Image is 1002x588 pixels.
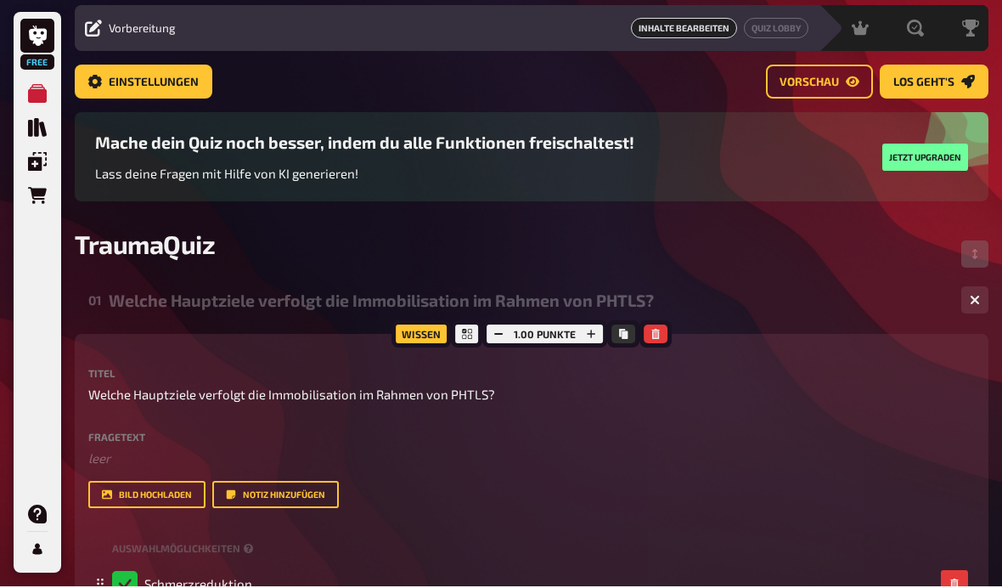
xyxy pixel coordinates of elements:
div: Welche Hauptziele verfolgt die Immobilisation im Rahmen von PHTLS? [109,292,948,312]
button: Notiz hinzufügen [212,483,339,510]
button: Einstellungen [75,66,212,100]
h3: Mache dein Quiz noch besser, indem du alle Funktionen freischaltest! [95,134,634,154]
button: Quiz Lobby [744,20,808,40]
span: Lass deine Fragen mit Hilfe von KI generieren! [95,167,358,183]
div: Wissen [391,322,451,349]
button: Kopieren [611,326,635,345]
a: Inhalte Bearbeiten [631,20,737,40]
div: 1.00 Punkte [482,322,607,349]
button: Bild hochladen [88,483,205,510]
span: Vorbereitung [109,23,176,37]
label: Titel [88,370,975,380]
label: Fragetext [88,433,975,444]
span: Los geht's [893,78,954,90]
button: Reihenfolge anpassen [961,242,988,269]
span: Einstellungen [109,78,199,90]
button: Jetzt upgraden [882,145,968,172]
span: Auswahlmöglichkeiten [112,543,240,557]
span: Vorschau [780,78,839,90]
span: TraumaQuiz [75,230,216,261]
span: Free [22,59,53,69]
button: Vorschau [766,66,873,100]
button: Los geht's [880,66,988,100]
span: Welche Hauptziele verfolgt die Immobilisation im Rahmen von PHTLS? [88,387,495,406]
div: 01 [88,294,102,309]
